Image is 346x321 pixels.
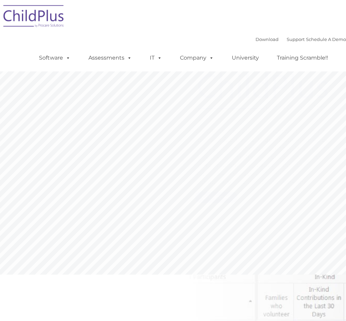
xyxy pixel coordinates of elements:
[195,127,333,187] rs-layer: ChildPlus is an all-in-one software solution for Head Start, EHS, Migrant, State Pre-K, or other ...
[306,37,346,42] a: Schedule A Demo
[82,51,139,65] a: Assessments
[32,51,77,65] a: Software
[256,37,279,42] a: Download
[270,51,335,65] a: Training Scramble!!
[173,51,221,65] a: Company
[195,192,238,203] a: Get Started
[143,51,169,65] a: IT
[287,37,305,42] a: Support
[256,37,346,42] font: |
[225,51,266,65] a: University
